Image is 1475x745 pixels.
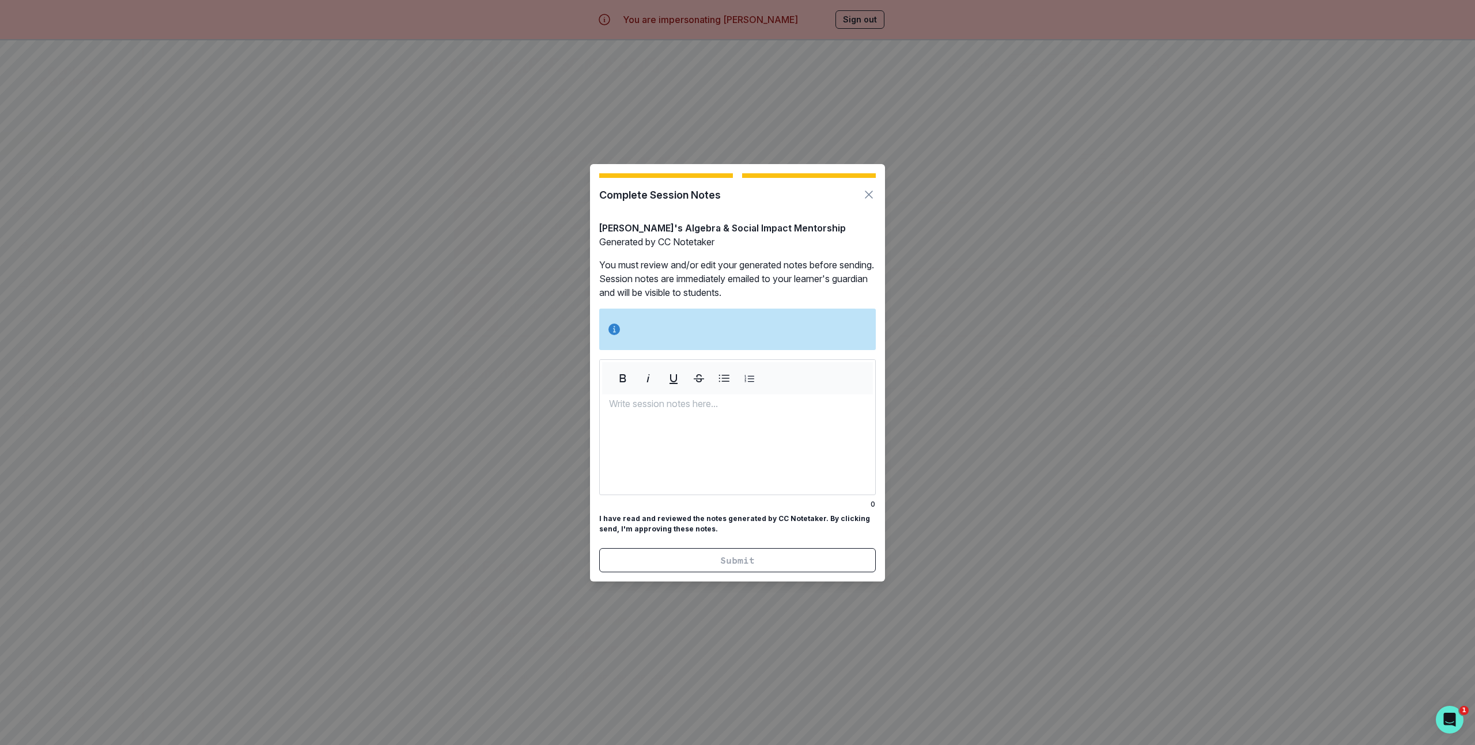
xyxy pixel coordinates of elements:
[599,235,876,249] p: Generated by CC Notetaker
[862,187,876,203] button: Button to close modal
[599,221,876,235] p: [PERSON_NAME]'s Algebra & Social Impact Mentorship
[599,548,876,572] button: Submit
[1459,706,1469,715] span: 1
[1436,706,1463,733] iframe: Intercom live chat
[599,187,721,203] p: Complete Session Notes
[871,499,875,510] p: 0
[599,514,876,534] p: I have read and reviewed the notes generated by CC Notetaker. By clicking send, I'm approving the...
[599,258,876,299] p: You must review and/or edit your generated notes before sending. Session notes are immediately em...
